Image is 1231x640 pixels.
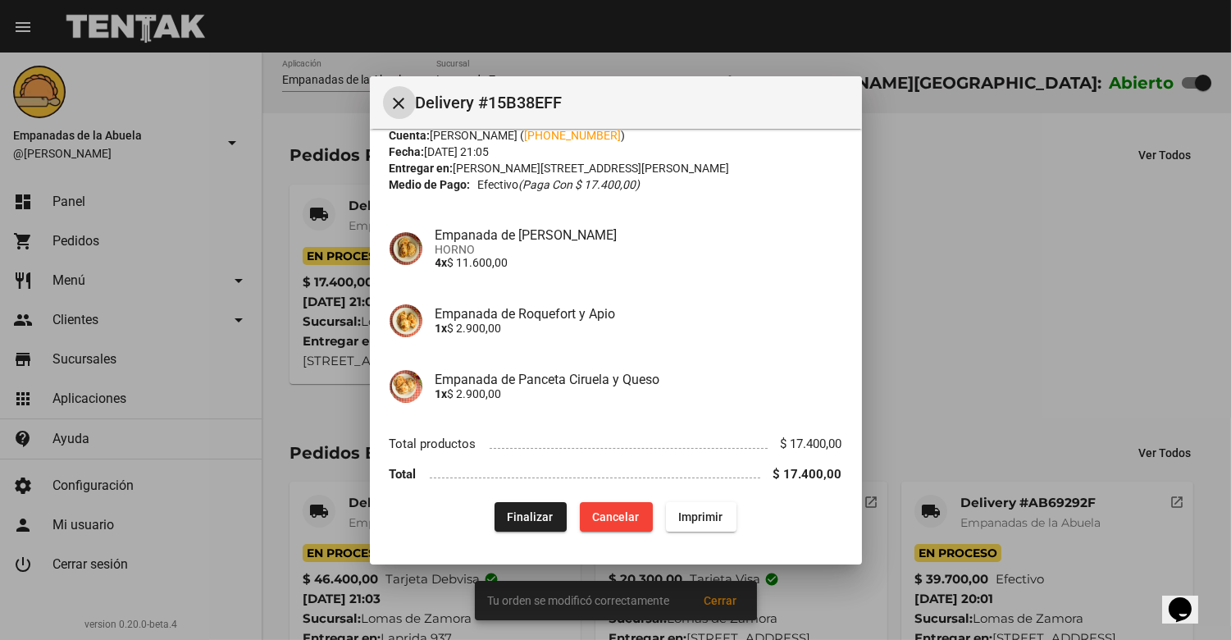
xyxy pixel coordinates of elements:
a: [PHONE_NUMBER] [525,129,622,142]
img: f753fea7-0f09-41b3-9a9e-ddb84fc3b359.jpg [390,232,422,265]
span: Imprimir [679,510,723,523]
button: Cerrar [383,86,416,119]
span: HORNO [435,243,842,256]
strong: Medio de Pago: [390,176,471,193]
span: Efectivo [477,176,640,193]
b: 1x [435,322,448,335]
h4: Empanada de Roquefort y Apio [435,306,842,322]
div: [DATE] 21:05 [390,144,842,160]
p: $ 2.900,00 [435,322,842,335]
span: Delivery #15B38EFF [416,89,849,116]
li: Total productos $ 17.400,00 [390,429,842,459]
iframe: chat widget [1162,574,1215,624]
p: $ 2.900,00 [435,387,842,400]
button: Finalizar [495,502,567,532]
span: Cancelar [593,510,640,523]
div: [PERSON_NAME] ( ) [390,127,842,144]
button: Imprimir [666,502,736,532]
b: 1x [435,387,448,400]
li: Total $ 17.400,00 [390,459,842,489]
h4: Empanada de Panceta Ciruela y Queso [435,372,842,387]
strong: Cuenta: [390,129,431,142]
div: [PERSON_NAME][STREET_ADDRESS][PERSON_NAME] [390,160,842,176]
mat-icon: Cerrar [390,94,409,113]
p: $ 11.600,00 [435,256,842,269]
button: Cancelar [580,502,653,532]
span: Finalizar [508,510,554,523]
strong: Fecha: [390,145,425,158]
img: d59fadef-f63f-4083-8943-9e902174ec49.jpg [390,304,422,337]
img: a07d0382-12a7-4aaa-a9a8-9d363701184e.jpg [390,370,422,403]
strong: Entregar en: [390,162,454,175]
b: 4x [435,256,448,269]
h4: Empanada de [PERSON_NAME] [435,227,842,243]
i: (Paga con $ 17.400,00) [518,178,640,191]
